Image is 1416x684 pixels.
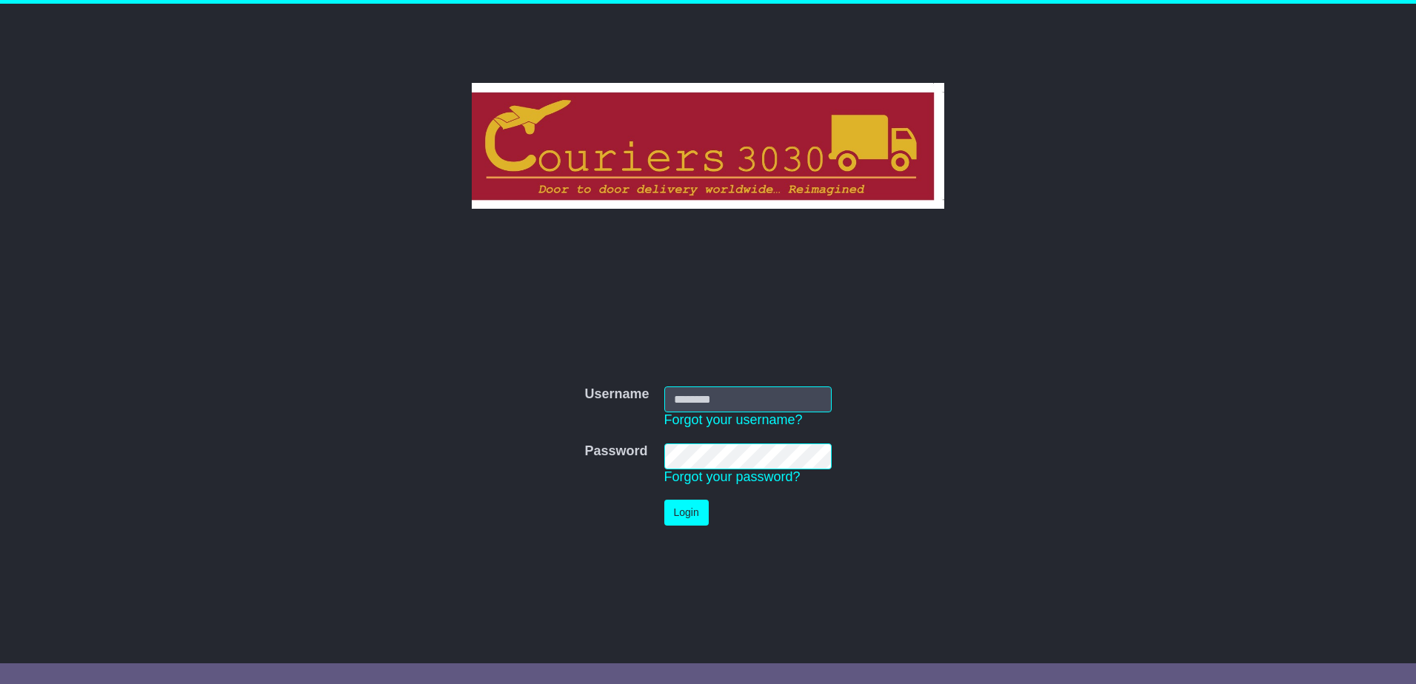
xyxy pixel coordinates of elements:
button: Login [664,500,709,526]
label: Username [584,386,649,403]
label: Password [584,443,647,460]
img: Couriers 3030 [472,83,945,209]
a: Forgot your username? [664,412,803,427]
a: Forgot your password? [664,469,801,484]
